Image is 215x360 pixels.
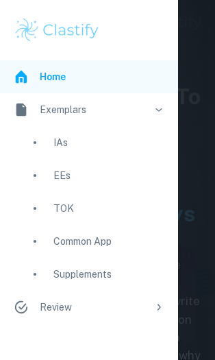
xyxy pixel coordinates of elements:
[53,168,164,183] div: EEs
[40,69,164,84] div: Home
[53,234,164,249] div: Common App
[14,16,101,44] img: Clastify logo
[53,267,164,282] div: Supplements
[53,201,164,216] div: TOK
[53,135,164,150] div: IAs
[40,102,148,117] div: Exemplars
[40,300,148,315] div: Review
